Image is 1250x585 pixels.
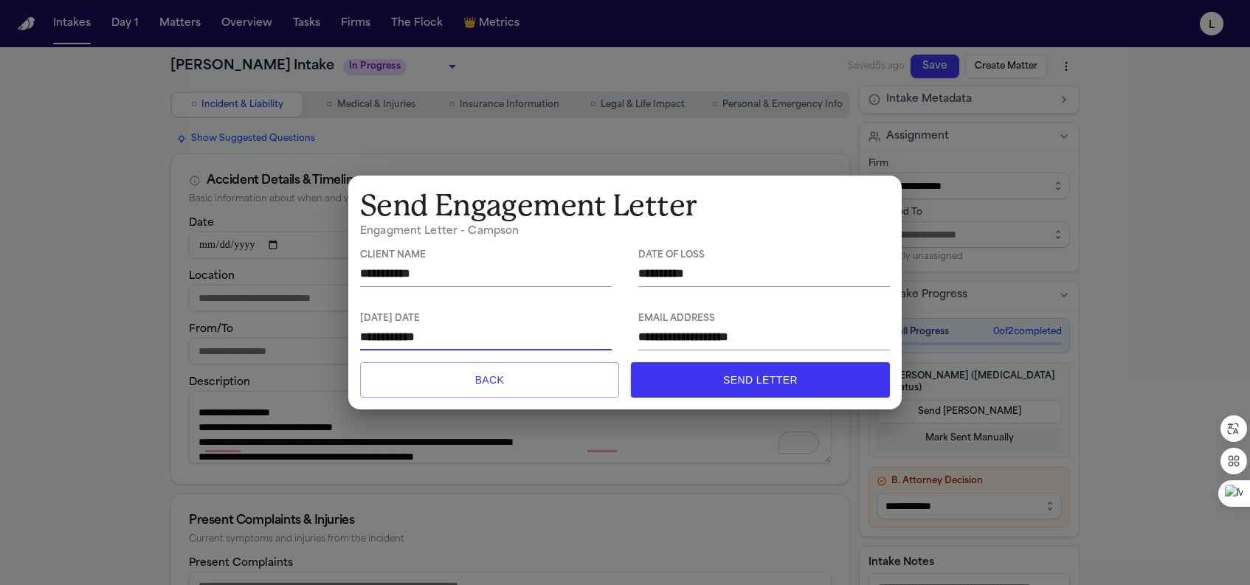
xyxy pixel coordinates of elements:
span: Date of Loss [638,250,890,261]
span: [DATE] Date [360,314,612,325]
span: Client Name [360,250,612,261]
h6: Engagment Letter - Campson [360,224,890,239]
button: Send Letter [631,362,890,398]
h1: Send Engagement Letter [360,187,890,224]
button: Back [360,362,619,398]
span: Email Address [638,314,890,325]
